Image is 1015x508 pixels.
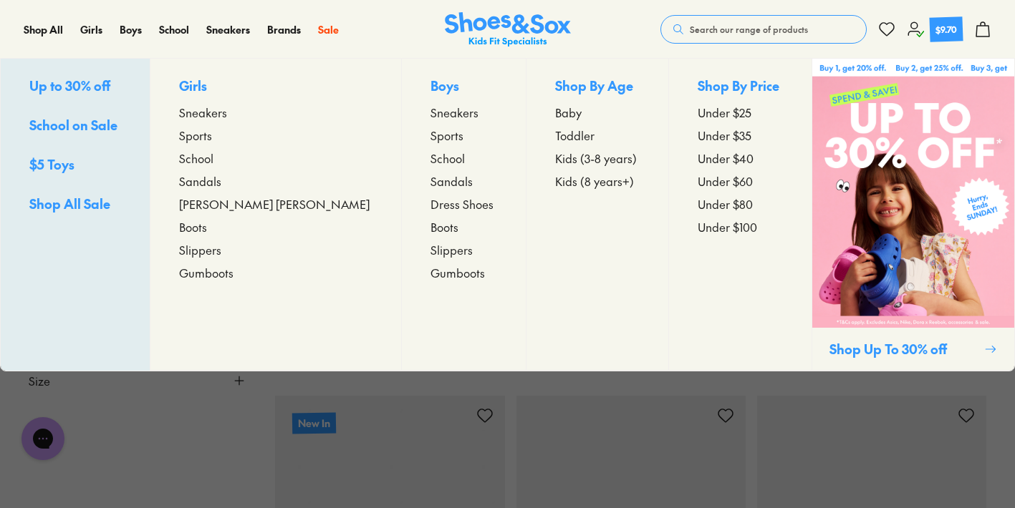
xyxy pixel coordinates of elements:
a: School [179,150,373,167]
a: Shoes & Sox [445,12,571,47]
span: School [430,150,465,167]
span: Under $80 [698,195,753,213]
a: Sale [318,22,339,37]
a: Sandals [430,172,497,190]
a: Gumboots [430,264,497,281]
p: Shop By Age [555,76,640,98]
a: Under $100 [698,218,783,235]
span: Up to 30% off [29,77,110,94]
span: Sneakers [179,104,227,121]
a: Kids (3-8 years) [555,150,640,167]
a: Dress Shoes [430,195,497,213]
span: Gumboots [179,264,234,281]
a: Kids (8 years+) [555,172,640,190]
span: Sports [179,127,212,144]
p: Girls [179,76,373,98]
button: Size [29,361,246,401]
p: Shop By Price [698,76,783,98]
span: School [179,150,213,167]
a: Shop All [24,22,63,37]
span: [PERSON_NAME] [PERSON_NAME] [179,195,370,213]
span: Shop All Sale [29,195,110,213]
span: Baby [555,104,582,121]
a: School [159,22,189,37]
span: Under $100 [698,218,757,235]
a: Shop All Sale [29,194,121,216]
p: Boys [430,76,497,98]
img: SNS_Logo_Responsive.svg [445,12,571,47]
span: School on Sale [29,116,117,134]
a: Toddler [555,127,640,144]
a: Baby [555,104,640,121]
a: Sneakers [430,104,497,121]
a: Sports [179,127,373,144]
span: Under $35 [698,127,751,144]
a: Girls [80,22,102,37]
button: Search our range of products [660,15,867,44]
a: Brands [267,22,301,37]
a: Boots [179,218,373,235]
span: Dress Shoes [430,195,494,213]
span: Under $60 [698,172,753,190]
span: Boots [179,218,207,235]
a: Gumboots [179,264,373,281]
iframe: Gorgias live chat messenger [14,412,72,465]
span: Sneakers [430,104,478,121]
a: Under $80 [698,195,783,213]
a: Sneakers [206,22,250,37]
span: Slippers [179,241,221,258]
a: Under $35 [698,127,783,144]
span: Search our range of products [690,23,808,36]
span: $5 Toys [29,155,74,173]
a: Sandals [179,172,373,190]
img: SNS_WEBASSETS_CollectionHero_1280x1600_3_3cc3cab1-0476-4628-9278-87f58d7d6f8a.png [812,59,1014,328]
div: $9.70 [935,22,958,36]
a: Shop Up To 30% off [812,59,1014,371]
a: School on Sale [29,115,121,137]
a: Up to 30% off [29,76,121,98]
span: Under $25 [698,104,751,121]
a: Under $25 [698,104,783,121]
span: Under $40 [698,150,754,167]
span: Slippers [430,241,473,258]
a: [PERSON_NAME] [PERSON_NAME] [179,195,373,213]
p: New In [292,413,336,434]
a: Under $60 [698,172,783,190]
a: Slippers [430,241,497,258]
span: Gumboots [430,264,485,281]
a: $9.70 [907,17,963,41]
span: Sandals [179,172,221,190]
span: Sandals [430,172,473,190]
a: $5 Toys [29,155,121,177]
a: Sports [430,127,497,144]
span: Size [29,372,50,389]
a: Boots [430,218,497,235]
p: Shop Up To 30% off [829,339,978,358]
a: Under $40 [698,150,783,167]
span: Kids (8 years+) [555,172,634,190]
span: Kids (3-8 years) [555,150,637,167]
span: Sports [430,127,463,144]
a: Slippers [179,241,373,258]
a: School [430,150,497,167]
span: Toddler [555,127,595,144]
a: Boys [120,22,142,37]
span: Boots [430,218,458,235]
a: Sneakers [179,104,373,121]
